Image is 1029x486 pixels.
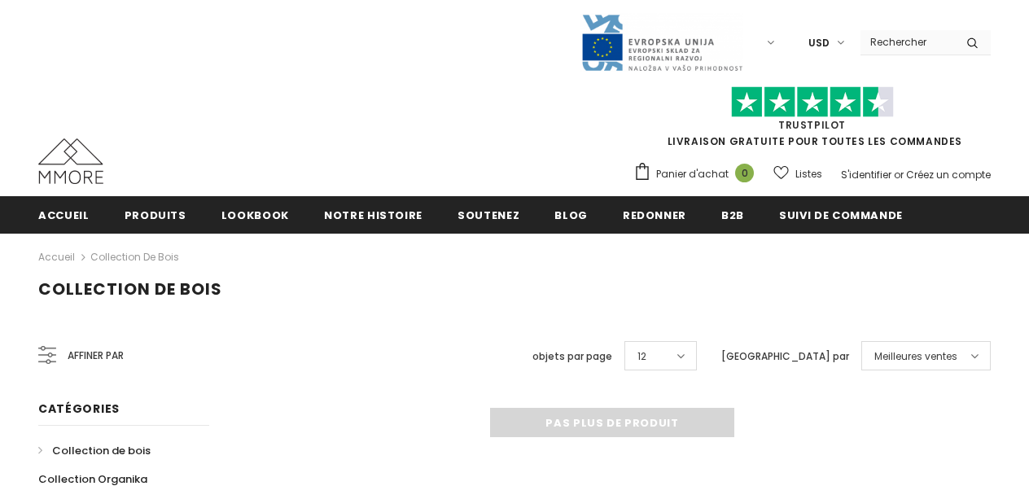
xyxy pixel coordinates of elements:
[324,208,423,223] span: Notre histoire
[580,35,743,49] a: Javni Razpis
[721,196,744,233] a: B2B
[623,208,686,223] span: Redonner
[458,208,519,223] span: soutenez
[554,208,588,223] span: Blog
[90,250,179,264] a: Collection de bois
[721,208,744,223] span: B2B
[779,208,903,223] span: Suivi de commande
[874,348,957,365] span: Meilleures ventes
[808,35,830,51] span: USD
[795,166,822,182] span: Listes
[221,208,289,223] span: Lookbook
[125,208,186,223] span: Produits
[532,348,612,365] label: objets par page
[38,138,103,184] img: Cas MMORE
[580,13,743,72] img: Javni Razpis
[324,196,423,233] a: Notre histoire
[38,196,90,233] a: Accueil
[778,118,846,132] a: TrustPilot
[906,168,991,182] a: Créez un compte
[458,196,519,233] a: soutenez
[221,196,289,233] a: Lookbook
[633,162,762,186] a: Panier d'achat 0
[735,164,754,182] span: 0
[68,347,124,365] span: Affiner par
[623,196,686,233] a: Redonner
[894,168,904,182] span: or
[721,348,849,365] label: [GEOGRAPHIC_DATA] par
[38,208,90,223] span: Accueil
[52,443,151,458] span: Collection de bois
[633,94,991,148] span: LIVRAISON GRATUITE POUR TOUTES LES COMMANDES
[779,196,903,233] a: Suivi de commande
[773,160,822,188] a: Listes
[38,436,151,465] a: Collection de bois
[125,196,186,233] a: Produits
[38,247,75,267] a: Accueil
[38,401,120,417] span: Catégories
[637,348,646,365] span: 12
[860,30,954,54] input: Search Site
[731,86,894,118] img: Faites confiance aux étoiles pilotes
[554,196,588,233] a: Blog
[841,168,891,182] a: S'identifier
[656,166,729,182] span: Panier d'achat
[38,278,222,300] span: Collection de bois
